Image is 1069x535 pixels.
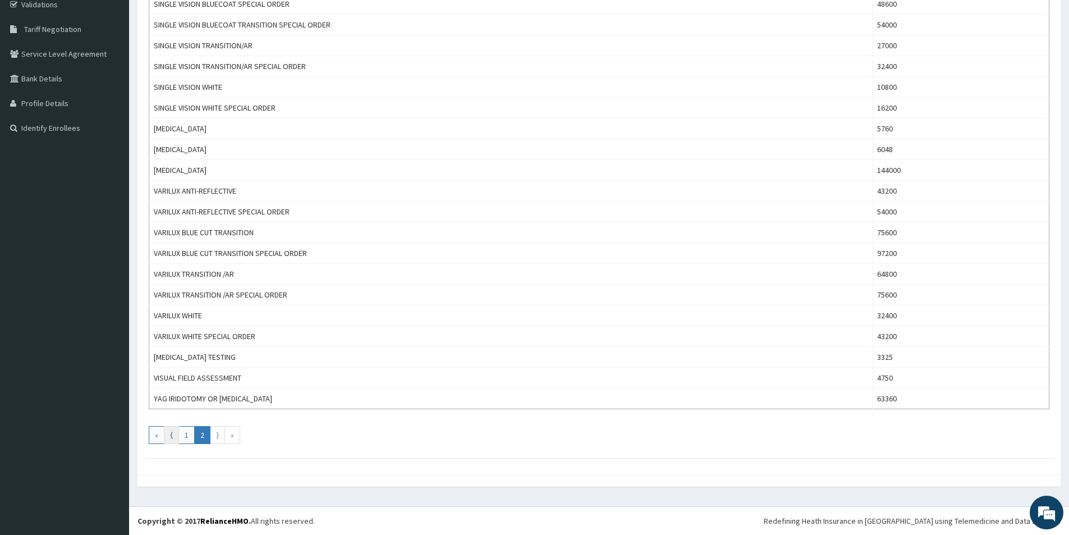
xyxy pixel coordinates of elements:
a: Go to page number 2 [194,426,210,444]
a: Go to page number 1 [178,426,195,444]
td: 6048 [873,139,1049,160]
td: 75600 [873,222,1049,243]
td: VARILUX ANTI-REFLECTIVE SPECIAL ORDER [149,202,873,222]
td: SINGLE VISION TRANSITION/AR [149,35,873,56]
a: Go to first page [149,426,164,444]
td: 32400 [873,56,1049,77]
td: SINGLE VISION TRANSITION/AR SPECIAL ORDER [149,56,873,77]
td: 43200 [873,326,1049,347]
td: SINGLE VISION WHITE [149,77,873,98]
div: Redefining Heath Insurance in [GEOGRAPHIC_DATA] using Telemedicine and Data Science! [764,515,1061,527]
td: 54000 [873,15,1049,35]
div: Minimize live chat window [184,6,211,33]
a: Go to next page [210,426,225,444]
td: 144000 [873,160,1049,181]
td: 10800 [873,77,1049,98]
a: RelianceHMO [200,516,249,526]
td: [MEDICAL_DATA] [149,160,873,181]
td: 97200 [873,243,1049,264]
span: We're online! [65,141,155,255]
td: SINGLE VISION BLUECOAT TRANSITION SPECIAL ORDER [149,15,873,35]
td: 5760 [873,118,1049,139]
td: 75600 [873,285,1049,305]
td: VARILUX TRANSITION /AR [149,264,873,285]
td: 4750 [873,368,1049,388]
td: 63360 [873,388,1049,409]
td: [MEDICAL_DATA] TESTING [149,347,873,368]
td: VARILUX TRANSITION /AR SPECIAL ORDER [149,285,873,305]
td: VARILUX ANTI-REFLECTIVE [149,181,873,202]
td: 43200 [873,181,1049,202]
td: 54000 [873,202,1049,222]
a: Go to previous page [164,426,179,444]
td: VISUAL FIELD ASSESSMENT [149,368,873,388]
td: 64800 [873,264,1049,285]
span: Tariff Negotiation [24,24,81,34]
footer: All rights reserved. [129,506,1069,535]
td: 3325 [873,347,1049,368]
img: d_794563401_company_1708531726252_794563401 [21,56,45,84]
td: VARILUX BLUE CUT TRANSITION SPECIAL ORDER [149,243,873,264]
td: [MEDICAL_DATA] [149,118,873,139]
td: [MEDICAL_DATA] [149,139,873,160]
td: 27000 [873,35,1049,56]
div: Chat with us now [58,63,189,77]
textarea: Type your message and hit 'Enter' [6,307,214,346]
a: Go to last page [224,426,240,444]
td: VARILUX BLUE CUT TRANSITION [149,222,873,243]
td: VARILUX WHITE SPECIAL ORDER [149,326,873,347]
strong: Copyright © 2017 . [137,516,251,526]
td: VARILUX WHITE [149,305,873,326]
td: 16200 [873,98,1049,118]
td: SINGLE VISION WHITE SPECIAL ORDER [149,98,873,118]
td: 32400 [873,305,1049,326]
td: YAG IRIDOTOMY OR [MEDICAL_DATA] [149,388,873,409]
